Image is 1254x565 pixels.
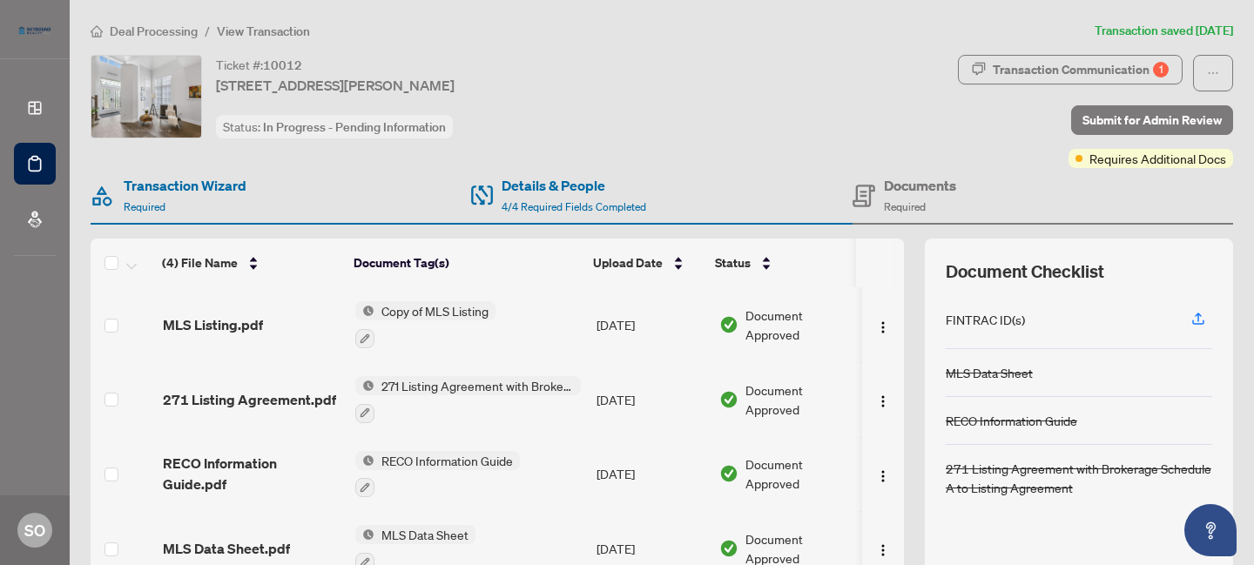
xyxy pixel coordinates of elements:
[586,239,708,287] th: Upload Date
[869,535,897,562] button: Logo
[374,301,496,320] span: Copy of MLS Listing
[217,24,310,39] span: View Transaction
[14,22,56,39] img: logo
[869,386,897,414] button: Logo
[163,389,336,410] span: 271 Listing Agreement.pdf
[355,301,496,348] button: Status IconCopy of MLS Listing
[355,451,374,470] img: Status Icon
[946,459,1212,497] div: 271 Listing Agreement with Brokerage Schedule A to Listing Agreement
[91,25,103,37] span: home
[1153,62,1169,77] div: 1
[590,437,712,512] td: [DATE]
[590,362,712,437] td: [DATE]
[884,200,926,213] span: Required
[163,538,290,559] span: MLS Data Sheet.pdf
[216,75,455,96] span: [STREET_ADDRESS][PERSON_NAME]
[374,376,581,395] span: 271 Listing Agreement with Brokerage Schedule A to Listing Agreement
[719,464,738,483] img: Document Status
[355,451,520,498] button: Status IconRECO Information Guide
[869,311,897,339] button: Logo
[745,454,854,493] span: Document Approved
[163,453,342,494] span: RECO Information Guide.pdf
[708,239,856,287] th: Status
[745,380,854,419] span: Document Approved
[216,115,453,138] div: Status:
[719,539,738,558] img: Document Status
[946,363,1033,382] div: MLS Data Sheet
[263,57,302,73] span: 10012
[1207,67,1219,79] span: ellipsis
[1095,21,1233,41] article: Transaction saved [DATE]
[155,239,347,287] th: (4) File Name
[124,175,246,196] h4: Transaction Wizard
[590,287,712,362] td: [DATE]
[958,55,1183,84] button: Transaction Communication1
[91,56,201,138] img: IMG-W12375769_1.jpg
[946,310,1025,329] div: FINTRAC ID(s)
[876,394,890,408] img: Logo
[355,301,374,320] img: Status Icon
[162,253,238,272] span: (4) File Name
[24,518,45,542] span: SO
[715,253,751,272] span: Status
[946,411,1077,430] div: RECO Information Guide
[502,200,646,213] span: 4/4 Required Fields Completed
[876,469,890,483] img: Logo
[216,55,302,75] div: Ticket #:
[719,390,738,409] img: Document Status
[355,376,581,423] button: Status Icon271 Listing Agreement with Brokerage Schedule A to Listing Agreement
[124,200,165,213] span: Required
[993,56,1169,84] div: Transaction Communication
[355,525,374,544] img: Status Icon
[1082,106,1222,134] span: Submit for Admin Review
[110,24,198,39] span: Deal Processing
[1184,504,1237,556] button: Open asap
[347,239,586,287] th: Document Tag(s)
[374,451,520,470] span: RECO Information Guide
[355,376,374,395] img: Status Icon
[263,119,446,135] span: In Progress - Pending Information
[876,543,890,557] img: Logo
[163,314,263,335] span: MLS Listing.pdf
[719,315,738,334] img: Document Status
[745,306,854,344] span: Document Approved
[946,259,1104,284] span: Document Checklist
[374,525,475,544] span: MLS Data Sheet
[1071,105,1233,135] button: Submit for Admin Review
[1089,149,1226,168] span: Requires Additional Docs
[502,175,646,196] h4: Details & People
[869,460,897,488] button: Logo
[884,175,956,196] h4: Documents
[593,253,663,272] span: Upload Date
[205,21,210,41] li: /
[876,320,890,334] img: Logo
